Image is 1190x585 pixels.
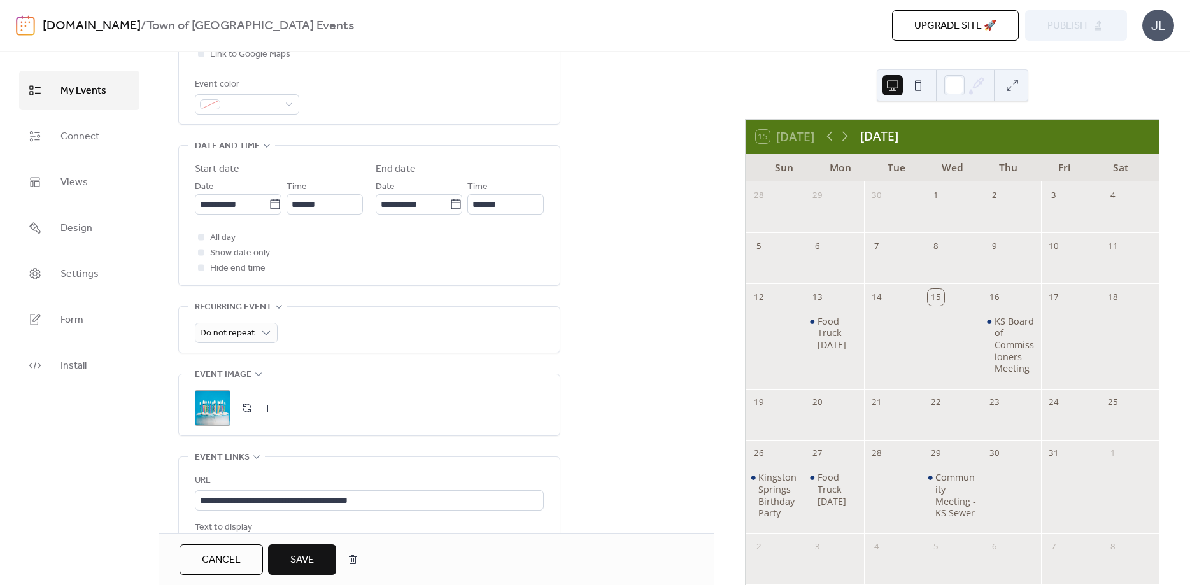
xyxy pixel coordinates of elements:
[809,445,826,462] div: 27
[868,539,885,555] div: 4
[809,238,826,255] div: 6
[1093,154,1149,181] div: Sat
[860,127,898,146] div: [DATE]
[986,539,1003,555] div: 6
[809,289,826,306] div: 13
[1105,445,1121,462] div: 1
[818,472,859,507] div: Food Truck [DATE]
[19,162,139,202] a: Views
[868,394,885,411] div: 21
[210,47,290,62] span: Link to Google Maps
[928,539,944,555] div: 5
[195,162,239,177] div: Start date
[1037,154,1093,181] div: Fri
[1105,238,1121,255] div: 11
[43,14,141,38] a: [DOMAIN_NAME]
[986,289,1003,306] div: 16
[195,180,214,195] span: Date
[180,544,263,575] button: Cancel
[751,238,767,255] div: 5
[290,553,314,568] span: Save
[202,553,241,568] span: Cancel
[928,394,944,411] div: 22
[16,15,35,36] img: logo
[19,300,139,339] a: Form
[751,539,767,555] div: 2
[756,154,812,181] div: Sun
[195,520,541,535] div: Text to display
[986,394,1003,411] div: 23
[19,254,139,293] a: Settings
[19,346,139,385] a: Install
[1045,394,1062,411] div: 24
[758,472,800,519] div: Kingston Springs Birthday Party
[892,10,1019,41] button: Upgrade site 🚀
[200,325,255,342] span: Do not repeat
[928,445,944,462] div: 29
[60,81,106,101] span: My Events
[195,390,230,426] div: ;
[868,445,885,462] div: 28
[746,472,805,519] div: Kingston Springs Birthday Party
[809,394,826,411] div: 20
[19,116,139,156] a: Connect
[1105,187,1121,204] div: 4
[287,180,307,195] span: Time
[19,208,139,248] a: Design
[268,544,336,575] button: Save
[60,264,99,285] span: Settings
[805,472,864,507] div: Food Truck Monday
[868,154,924,181] div: Tue
[210,246,270,261] span: Show date only
[1105,539,1121,555] div: 8
[146,14,354,38] b: Town of [GEOGRAPHIC_DATA] Events
[809,187,826,204] div: 29
[19,71,139,110] a: My Events
[1142,10,1174,41] div: JL
[914,18,996,34] span: Upgrade site 🚀
[195,139,260,154] span: Date and time
[924,154,981,181] div: Wed
[1105,394,1121,411] div: 25
[751,187,767,204] div: 28
[376,180,395,195] span: Date
[1045,289,1062,306] div: 17
[928,289,944,306] div: 15
[60,127,99,147] span: Connect
[986,187,1003,204] div: 2
[60,310,83,330] span: Form
[1045,539,1062,555] div: 7
[981,154,1037,181] div: Thu
[1105,289,1121,306] div: 18
[751,289,767,306] div: 12
[141,14,146,38] b: /
[982,316,1041,376] div: KS Board of Commissioners Meeting
[751,394,767,411] div: 19
[195,77,297,92] div: Event color
[935,472,977,519] div: Community Meeting - KS Sewer
[751,445,767,462] div: 26
[928,238,944,255] div: 8
[60,218,92,239] span: Design
[868,289,885,306] div: 14
[210,261,266,276] span: Hide end time
[376,162,416,177] div: End date
[809,539,826,555] div: 3
[1045,445,1062,462] div: 31
[868,187,885,204] div: 30
[928,187,944,204] div: 1
[805,316,864,351] div: Food Truck Monday
[818,316,859,351] div: Food Truck [DATE]
[60,356,87,376] span: Install
[195,300,272,315] span: Recurring event
[195,450,250,465] span: Event links
[467,180,488,195] span: Time
[1045,238,1062,255] div: 10
[210,230,236,246] span: All day
[195,473,541,488] div: URL
[995,316,1036,376] div: KS Board of Commissioners Meeting
[986,445,1003,462] div: 30
[868,238,885,255] div: 7
[1045,187,1062,204] div: 3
